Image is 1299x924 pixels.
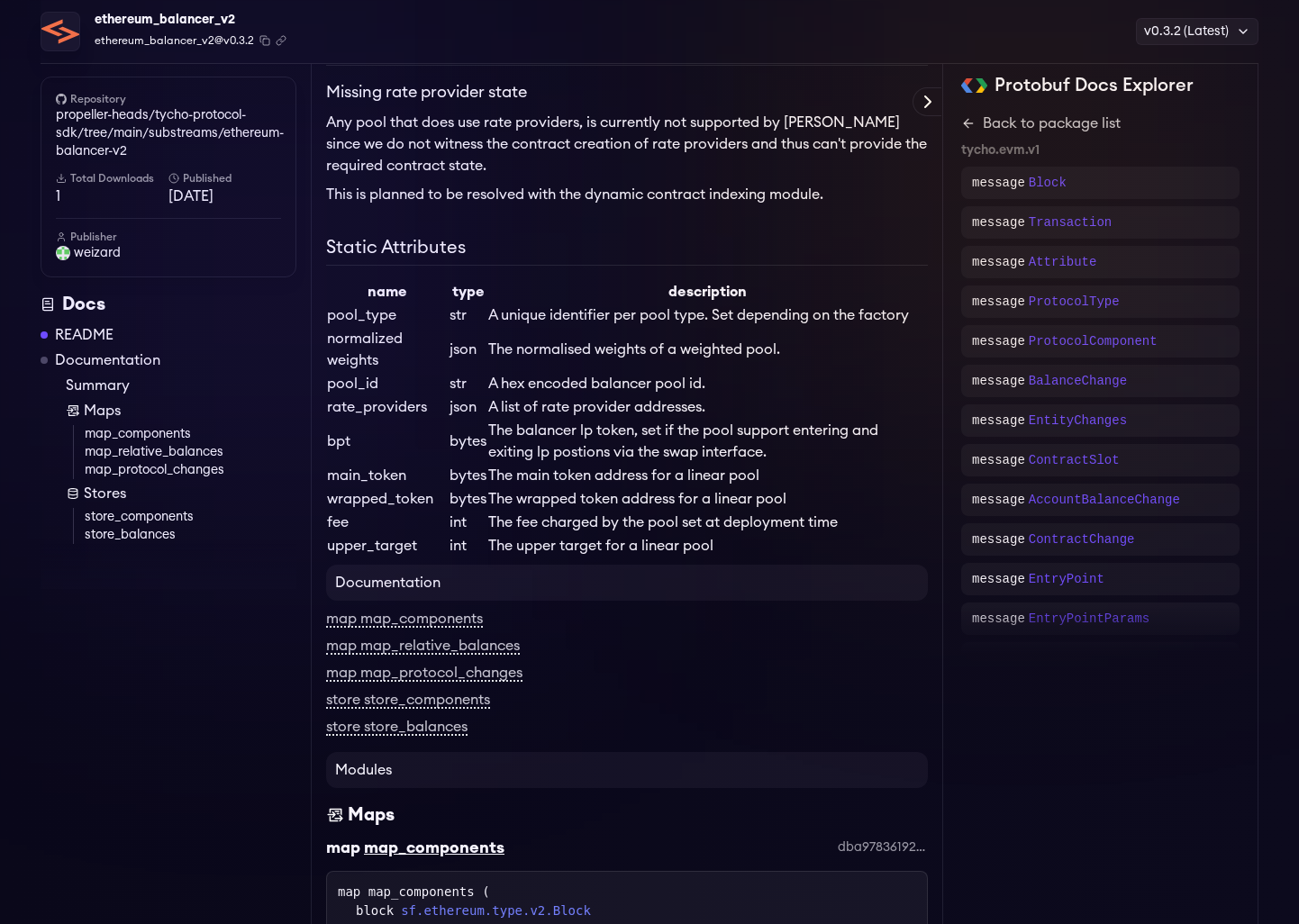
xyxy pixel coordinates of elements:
a: store store_balances [326,720,468,736]
button: Copy .spkg link to clipboard [276,35,286,46]
a: map_components [85,425,296,443]
td: The fee charged by the pool set at deployment time [487,511,928,534]
td: A unique identifier per pool type. Set depending on the factory [487,303,928,327]
span: 1 [56,186,168,207]
p: message [972,530,1025,548]
p: Transaction [1029,213,1112,231]
td: pool_id [326,372,449,395]
p: Attribute [1029,253,1097,271]
h2: Static Attributes [326,234,928,266]
p: message [972,570,1025,588]
p: Block [1029,174,1067,192]
td: json [449,395,487,419]
a: store store_components [326,693,490,709]
h6: Published [168,171,281,186]
span: weizard [74,244,121,262]
div: tycho.evm.v1 [961,141,1240,159]
td: pool_type [326,303,449,327]
a: Summary [66,375,296,396]
a: Stores [66,483,296,504]
td: json [449,327,487,372]
p: message [972,174,1025,192]
td: str [449,372,487,395]
th: name [326,280,449,303]
h2: Protobuf Docs Explorer [995,73,1194,98]
td: A hex encoded balancer pool id. [487,372,928,395]
p: message [972,213,1025,231]
a: map_protocol_changes [85,461,296,479]
div: v0.3.2 (Latest) [1136,18,1258,45]
p: ProtocolComponent [1029,332,1158,350]
h6: Total Downloads [56,171,168,186]
span: ethereum_balancer_v2@v0.3.2 [95,32,254,49]
p: ContractChange [1029,530,1135,548]
td: str [449,303,487,327]
td: The upper target for a linear pool [487,534,928,557]
td: The balancer lp token, set if the pool support entering and exiting lp postions via the swap inte... [487,419,928,464]
h3: Missing rate provider state [326,80,928,104]
div: Docs [41,292,296,317]
a: store_balances [85,526,296,544]
div: Maps [348,802,395,828]
p: Any pool that does use rate providers, is currently not supported by [PERSON_NAME] since we do no... [326,112,928,177]
a: propeller-heads/tycho-protocol-sdk/tree/main/substreams/ethereum-balancer-v2 [56,106,281,160]
img: Map icon [66,403,80,418]
p: This is planned to be resolved with the dynamic contract indexing module. [326,184,928,205]
img: User Avatar [56,246,70,260]
p: RPCTraceData [1029,649,1120,667]
div: ethereum_balancer_v2 [95,7,286,32]
img: Store icon [66,486,80,501]
a: weizard [56,244,281,262]
img: Package Logo [41,13,79,50]
p: AccountBalanceChange [1029,491,1180,509]
td: int [449,511,487,534]
a: Back to package list [961,113,1240,134]
div: dba97836192ededc2ca1b742fb9a5bd2c4708129 [838,838,928,856]
td: The main token address for a linear pool [487,464,928,487]
a: Documentation [55,349,160,371]
p: message [972,372,1025,390]
td: wrapped_token [326,487,449,511]
div: map [326,835,360,860]
p: message [972,451,1025,469]
h4: Modules [326,752,928,788]
p: message [972,649,1025,667]
td: bytes [449,419,487,464]
td: bytes [449,464,487,487]
a: README [55,324,114,346]
span: [DATE] [168,186,281,207]
td: A list of rate provider addresses. [487,395,928,419]
p: message [972,491,1025,509]
div: block [356,901,916,920]
p: EntryPointParams [1029,610,1149,628]
p: ProtocolType [1029,293,1120,311]
td: bytes [449,487,487,511]
p: EntryPoint [1029,570,1104,588]
img: github [56,94,67,104]
td: main_token [326,464,449,487]
p: BalanceChange [1029,372,1127,390]
td: upper_target [326,534,449,557]
h6: Repository [56,92,281,106]
p: message [972,412,1025,430]
p: EntityChanges [1029,412,1127,430]
td: rate_providers [326,395,449,419]
img: Maps icon [326,802,344,828]
h6: Publisher [56,230,281,244]
td: int [449,534,487,557]
a: store_components [85,508,296,526]
a: map map_relative_balances [326,639,520,655]
p: message [972,293,1025,311]
div: map_components [364,835,504,860]
a: map map_components [326,611,483,628]
td: bpt [326,419,449,464]
a: map map_protocol_changes [326,666,522,682]
td: The normalised weights of a weighted pool. [487,327,928,372]
img: Protobuf [961,78,987,93]
td: fee [326,511,449,534]
p: message [972,253,1025,271]
a: Maps [66,400,296,421]
td: normalized weights [326,327,449,372]
p: message [972,610,1025,628]
th: description [487,280,928,303]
